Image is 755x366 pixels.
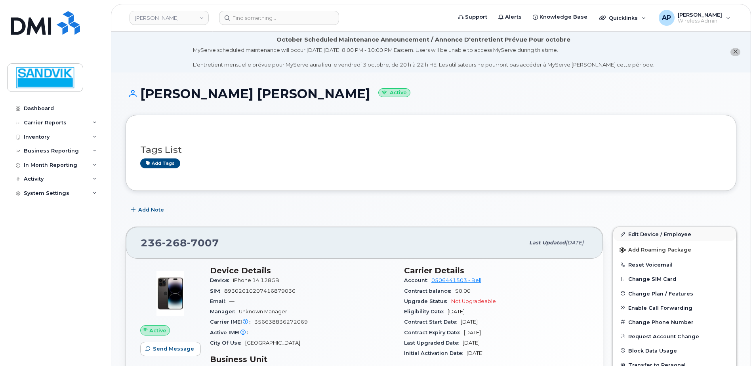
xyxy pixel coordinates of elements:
[404,266,589,275] h3: Carrier Details
[448,309,465,315] span: [DATE]
[464,330,481,335] span: [DATE]
[404,298,451,304] span: Upgrade Status
[140,145,722,155] h3: Tags List
[613,257,736,272] button: Reset Voicemail
[126,87,736,101] h1: [PERSON_NAME] [PERSON_NAME]
[378,88,410,97] small: Active
[404,330,464,335] span: Contract Expiry Date
[730,48,740,56] button: close notification
[613,343,736,358] button: Block Data Usage
[613,315,736,329] button: Change Phone Number
[239,309,287,315] span: Unknown Manager
[404,288,455,294] span: Contract balance
[233,277,279,283] span: iPhone 14 128GB
[613,272,736,286] button: Change SIM Card
[529,240,566,246] span: Last updated
[210,355,395,364] h3: Business Unit
[193,46,654,69] div: MyServe scheduled maintenance will occur [DATE][DATE] 8:00 PM - 10:00 PM Eastern. Users will be u...
[613,286,736,301] button: Change Plan / Features
[276,36,570,44] div: October Scheduled Maintenance Announcement / Annonce D'entretient Prévue Pour octobre
[140,342,201,356] button: Send Message
[455,288,471,294] span: $0.00
[566,240,583,246] span: [DATE]
[210,277,233,283] span: Device
[620,247,691,254] span: Add Roaming Package
[138,206,164,213] span: Add Note
[431,277,481,283] a: 0506441503 - Bell
[126,203,171,217] button: Add Note
[254,319,308,325] span: 356638836272069
[210,288,224,294] span: SIM
[628,290,693,296] span: Change Plan / Features
[141,237,219,249] span: 236
[153,345,194,353] span: Send Message
[451,298,496,304] span: Not Upgradeable
[224,288,296,294] span: 89302610207416879036
[210,309,239,315] span: Manager
[404,319,461,325] span: Contract Start Date
[149,327,166,334] span: Active
[463,340,480,346] span: [DATE]
[210,319,254,325] span: Carrier IMEI
[628,305,692,311] span: Enable Call Forwarding
[229,298,235,304] span: —
[252,330,257,335] span: —
[404,350,467,356] span: Initial Activation Date
[162,237,187,249] span: 268
[210,266,395,275] h3: Device Details
[461,319,478,325] span: [DATE]
[187,237,219,249] span: 7007
[245,340,300,346] span: [GEOGRAPHIC_DATA]
[613,241,736,257] button: Add Roaming Package
[404,309,448,315] span: Eligibility Date
[613,227,736,241] a: Edit Device / Employee
[210,330,252,335] span: Active IMEI
[613,301,736,315] button: Enable Call Forwarding
[613,329,736,343] button: Request Account Change
[404,277,431,283] span: Account
[140,158,180,168] a: Add tags
[147,270,194,317] img: image20231002-3703462-njx0qo.jpeg
[467,350,484,356] span: [DATE]
[404,340,463,346] span: Last Upgraded Date
[210,340,245,346] span: City Of Use
[210,298,229,304] span: Email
